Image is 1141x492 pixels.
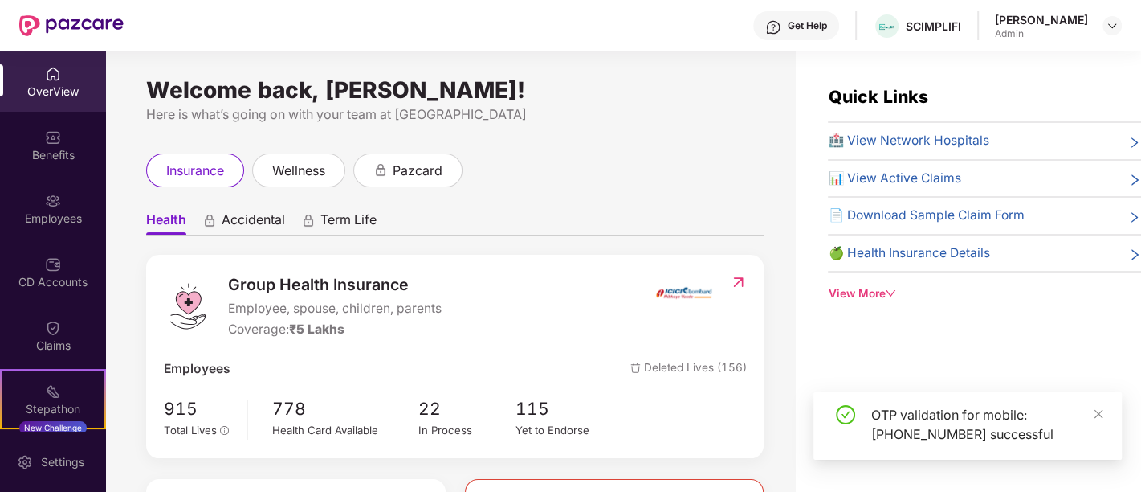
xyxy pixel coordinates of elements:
[301,213,316,228] div: animation
[272,422,418,439] div: Health Card Available
[828,86,927,107] span: Quick Links
[164,424,217,437] span: Total Lives
[828,244,989,264] span: 🍏 Health Insurance Details
[166,161,224,181] span: insurance
[272,161,325,181] span: wellness
[45,383,61,400] img: svg+xml;base64,PHN2ZyB4bWxucz0iaHR0cDovL3d3dy53My5vcmcvMjAwMC9zdmciIHdpZHRoPSIyMSIgaGVpZ2h0PSIyMC...
[289,322,344,337] span: ₹5 Lakhs
[1128,172,1141,189] span: right
[836,405,855,424] span: check-circle
[630,359,747,379] span: Deleted Lives (156)
[164,282,212,330] img: logo
[45,256,61,273] img: svg+xml;base64,PHN2ZyBpZD0iQ0RfQWNjb3VudHMiIGRhdGEtbmFtZT0iQ0QgQWNjb3VudHMiIHhtbG5zPSJodHRwOi8vd3...
[1128,247,1141,264] span: right
[19,421,87,434] div: New Challenge
[19,15,124,36] img: New Pazcare Logo
[995,12,1088,27] div: [PERSON_NAME]
[164,359,230,379] span: Employees
[1128,134,1141,151] span: right
[1106,19,1119,32] img: svg+xml;base64,PHN2ZyBpZD0iRHJvcGRvd24tMzJ4MzIiIHhtbG5zPSJodHRwOi8vd3d3LnczLm9yZy8yMDAwL3N2ZyIgd2...
[871,405,1102,444] div: OTP validation for mobile: [PHONE_NUMBER] successful
[875,21,899,33] img: transparent%20(1).png
[228,273,442,297] span: Group Health Insurance
[228,299,442,319] span: Employee, spouse, children, parents
[828,169,960,189] span: 📊 View Active Claims
[17,454,33,470] img: svg+xml;base64,PHN2ZyBpZD0iU2V0dGluZy0yMHgyMCIgeG1sbnM9Imh0dHA6Ly93d3cudzMub3JnLzIwMDAvc3ZnIiB3aW...
[373,162,388,177] div: animation
[418,422,515,439] div: In Process
[45,66,61,82] img: svg+xml;base64,PHN2ZyBpZD0iSG9tZSIgeG1sbnM9Imh0dHA6Ly93d3cudzMub3JnLzIwMDAvc3ZnIiB3aWR0aD0iMjAiIG...
[220,426,230,436] span: info-circle
[828,285,1141,302] div: View More
[765,19,781,35] img: svg+xml;base64,PHN2ZyBpZD0iSGVscC0zMngzMiIgeG1sbnM9Imh0dHA6Ly93d3cudzMub3JnLzIwMDAvc3ZnIiB3aWR0aD...
[36,454,89,470] div: Settings
[202,213,217,228] div: animation
[146,105,764,125] div: Here is what’s going on with your team at [GEOGRAPHIC_DATA]
[906,18,961,34] div: SCIMPLIFI
[222,211,285,235] span: Accidental
[630,363,641,373] img: deleteIcon
[164,396,237,422] span: 915
[515,396,613,422] span: 115
[45,193,61,209] img: svg+xml;base64,PHN2ZyBpZD0iRW1wbG95ZWVzIiB4bWxucz0iaHR0cDovL3d3dy53My5vcmcvMjAwMC9zdmciIHdpZHRoPS...
[654,273,714,313] img: insurerIcon
[1093,408,1104,420] span: close
[228,320,442,340] div: Coverage:
[45,320,61,336] img: svg+xml;base64,PHN2ZyBpZD0iQ2xhaW0iIHhtbG5zPSJodHRwOi8vd3d3LnczLm9yZy8yMDAwL3N2ZyIgd2lkdGg9IjIwIi...
[272,396,418,422] span: 778
[2,401,104,417] div: Stepathon
[146,211,186,235] span: Health
[515,422,613,439] div: Yet to Endorse
[995,27,1088,40] div: Admin
[828,206,1024,226] span: 📄 Download Sample Claim Form
[1128,209,1141,226] span: right
[393,161,442,181] span: pazcard
[730,274,747,290] img: RedirectIcon
[418,396,515,422] span: 22
[45,129,61,146] img: svg+xml;base64,PHN2ZyBpZD0iQmVuZWZpdHMiIHhtbG5zPSJodHRwOi8vd3d3LnczLm9yZy8yMDAwL3N2ZyIgd2lkdGg9Ij...
[828,131,988,151] span: 🏥 View Network Hospitals
[788,19,827,32] div: Get Help
[885,288,896,299] span: down
[146,84,764,96] div: Welcome back, [PERSON_NAME]!
[320,211,377,235] span: Term Life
